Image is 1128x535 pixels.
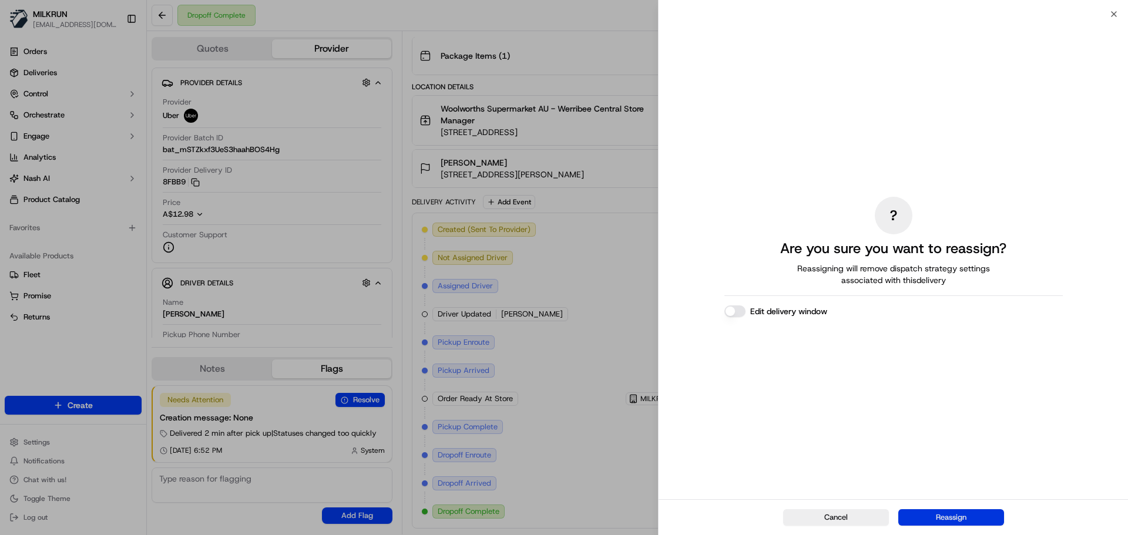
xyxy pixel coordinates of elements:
div: ? [875,197,912,234]
button: Cancel [783,509,889,526]
span: Reassigning will remove dispatch strategy settings associated with this delivery [781,263,1006,286]
label: Edit delivery window [750,305,827,317]
h2: Are you sure you want to reassign? [780,239,1006,258]
button: Reassign [898,509,1004,526]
